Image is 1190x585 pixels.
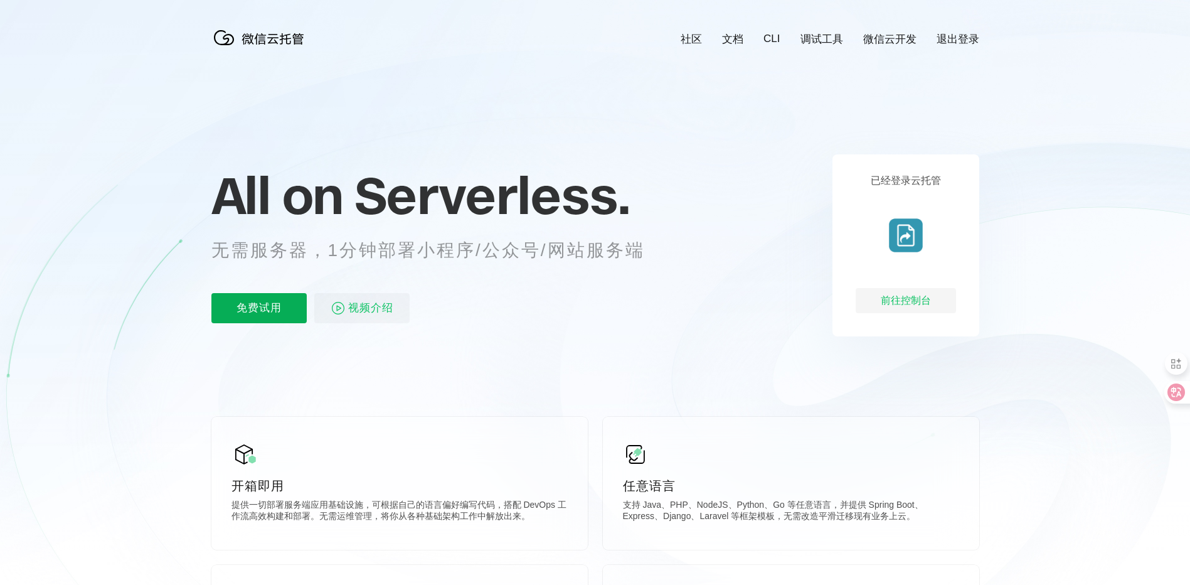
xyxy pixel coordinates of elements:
p: 支持 Java、PHP、NodeJS、Python、Go 等任意语言，并提供 Spring Boot、Express、Django、Laravel 等框架模板，无需改造平滑迁移现有业务上云。 [623,500,959,525]
img: 微信云托管 [211,25,312,50]
span: Serverless. [354,164,630,227]
img: video_play.svg [331,301,346,316]
a: 退出登录 [937,32,979,46]
span: All on [211,164,343,227]
a: 文档 [722,32,743,46]
p: 无需服务器，1分钟部署小程序/公众号/网站服务端 [211,238,668,263]
p: 已经登录云托管 [871,174,941,188]
a: CLI [763,33,780,45]
a: 调试工具 [800,32,843,46]
a: 社区 [681,32,702,46]
a: 微信云托管 [211,41,312,52]
p: 任意语言 [623,477,959,495]
p: 开箱即用 [231,477,568,495]
span: 视频介绍 [348,293,393,323]
p: 免费试用 [211,293,307,323]
a: 微信云开发 [863,32,916,46]
div: 前往控制台 [856,288,956,313]
p: 提供一切部署服务端应用基础设施，可根据自己的语言偏好编写代码，搭配 DevOps 工作流高效构建和部署。无需运维管理，将你从各种基础架构工作中解放出来。 [231,500,568,525]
